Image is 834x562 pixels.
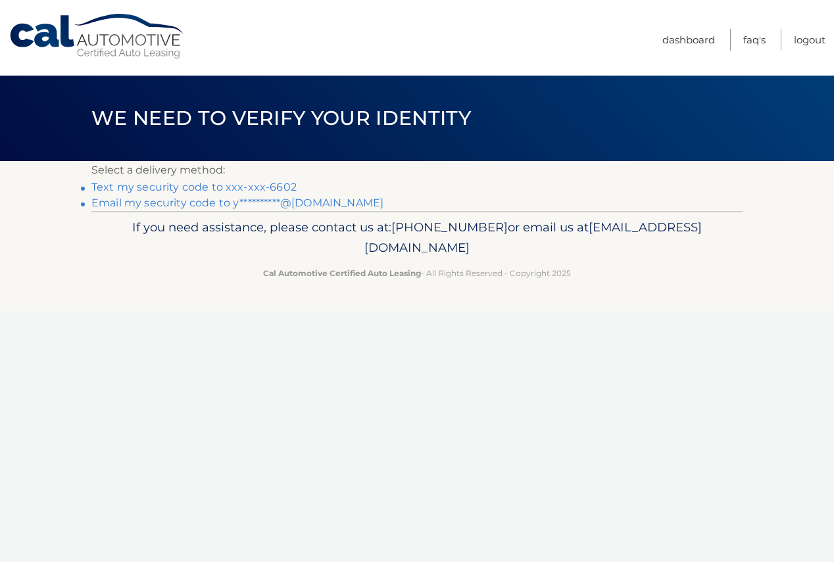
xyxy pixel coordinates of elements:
a: FAQ's [743,29,766,51]
a: Logout [794,29,825,51]
span: We need to verify your identity [91,106,471,130]
p: Select a delivery method: [91,161,743,179]
strong: Cal Automotive Certified Auto Leasing [263,268,421,278]
p: - All Rights Reserved - Copyright 2025 [100,266,734,280]
a: Cal Automotive [9,13,186,60]
p: If you need assistance, please contact us at: or email us at [100,217,734,259]
a: Dashboard [662,29,715,51]
a: Email my security code to y**********@[DOMAIN_NAME] [91,197,383,209]
a: Text my security code to xxx-xxx-6602 [91,181,297,193]
span: [PHONE_NUMBER] [391,220,508,235]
